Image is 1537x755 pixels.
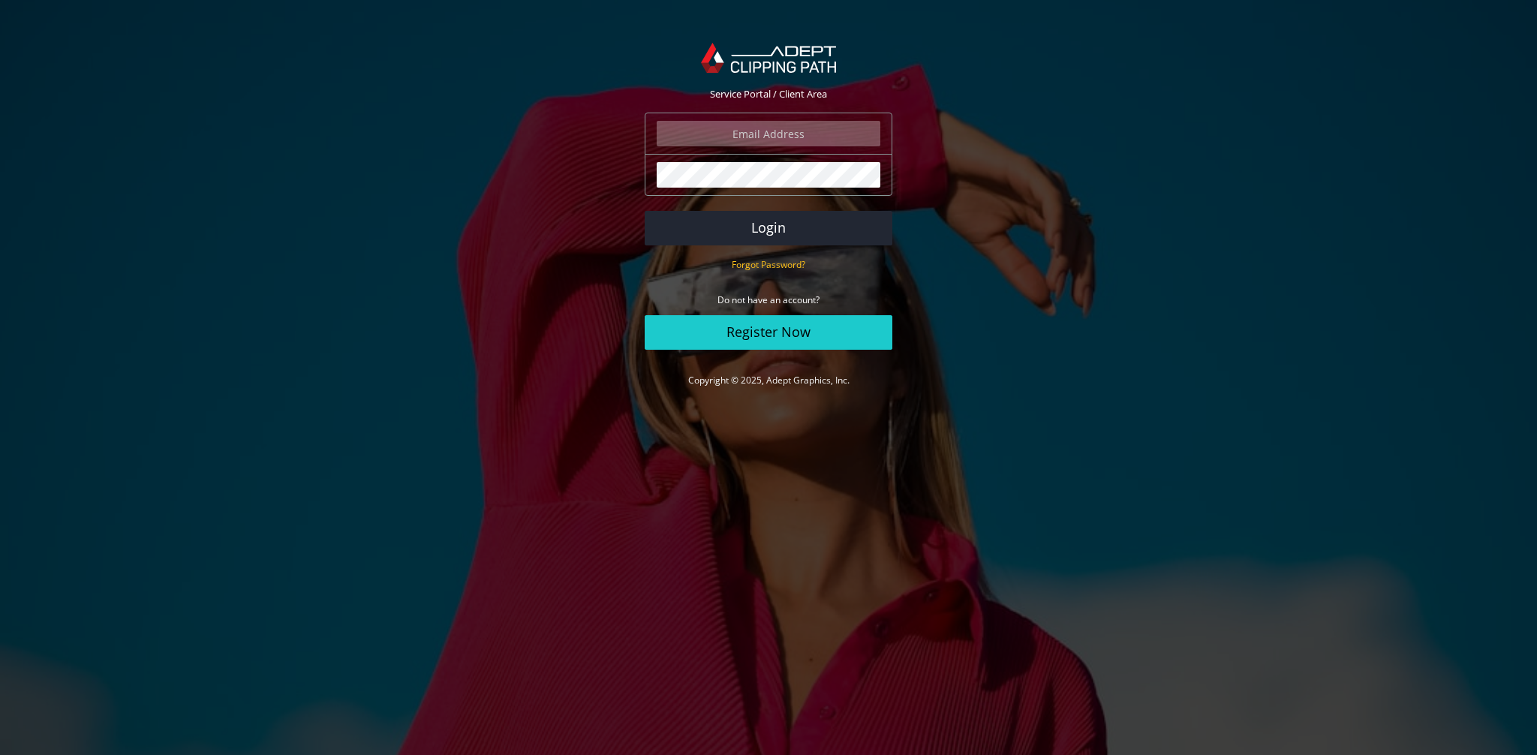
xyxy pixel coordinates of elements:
img: Adept Graphics [701,43,835,73]
button: Login [645,211,892,245]
span: Service Portal / Client Area [710,87,827,101]
small: Forgot Password? [732,258,805,271]
a: Copyright © 2025, Adept Graphics, Inc. [688,374,850,387]
a: Forgot Password? [732,257,805,271]
small: Do not have an account? [717,293,820,306]
a: Register Now [645,315,892,350]
input: Email Address [657,121,880,146]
